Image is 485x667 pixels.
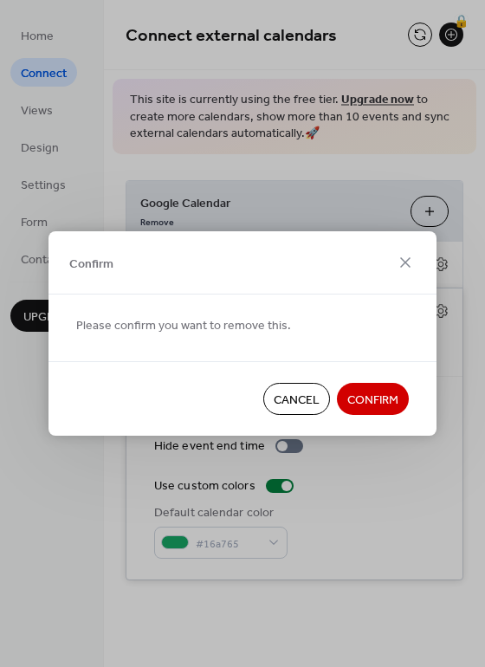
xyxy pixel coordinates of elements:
span: Cancel [274,392,320,410]
button: Confirm [337,383,409,415]
span: Please confirm you want to remove this. [76,317,291,335]
span: Confirm [69,255,113,273]
button: Cancel [263,383,330,415]
span: Confirm [347,392,398,410]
